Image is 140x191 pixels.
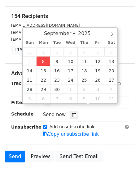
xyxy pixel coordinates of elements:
a: Preview [27,151,54,162]
span: October 11, 2025 [105,94,118,103]
span: September 1, 2025 [37,47,50,57]
h5: Advanced [11,70,129,77]
span: September 23, 2025 [50,75,64,84]
span: September 16, 2025 [50,66,64,75]
strong: Filters [11,100,27,105]
span: August 31, 2025 [23,47,37,57]
span: October 2, 2025 [77,84,91,94]
span: September 14, 2025 [23,66,37,75]
span: October 3, 2025 [91,84,105,94]
span: October 1, 2025 [64,84,77,94]
span: Send now [43,112,66,117]
span: Sun [23,41,37,45]
span: September 11, 2025 [77,57,91,66]
strong: Tracking [11,81,32,86]
span: September 17, 2025 [64,66,77,75]
span: Sat [105,41,118,45]
h5: 154 Recipients [11,13,129,20]
span: October 5, 2025 [23,94,37,103]
span: September 27, 2025 [105,75,118,84]
span: Fri [91,41,105,45]
span: Thu [77,41,91,45]
span: September 9, 2025 [50,57,64,66]
span: September 26, 2025 [91,75,105,84]
span: September 7, 2025 [23,57,37,66]
a: +151 more [11,46,40,54]
label: UTM Codes [97,80,121,86]
span: September 15, 2025 [37,66,50,75]
span: October 6, 2025 [37,94,50,103]
span: September 21, 2025 [23,75,37,84]
span: September 2, 2025 [50,47,64,57]
span: September 18, 2025 [77,66,91,75]
a: Send [5,151,25,162]
span: September 6, 2025 [105,47,118,57]
span: October 8, 2025 [64,94,77,103]
span: September 8, 2025 [37,57,50,66]
span: Mon [37,41,50,45]
span: October 9, 2025 [77,94,91,103]
span: September 29, 2025 [37,84,50,94]
small: [EMAIL_ADDRESS][DOMAIN_NAME] [11,23,80,28]
span: September 10, 2025 [64,57,77,66]
a: Copy unsubscribe link [43,131,99,137]
span: September 12, 2025 [91,57,105,66]
strong: Unsubscribe [11,125,42,130]
input: Year [77,30,99,36]
span: September 28, 2025 [23,84,37,94]
a: Send Test Email [55,151,103,162]
small: [EMAIL_ADDRESS][DOMAIN_NAME] [11,37,80,42]
span: October 10, 2025 [91,94,105,103]
span: September 20, 2025 [105,66,118,75]
small: [EMAIL_ADDRESS][DOMAIN_NAME] [11,30,80,35]
span: September 25, 2025 [77,75,91,84]
span: September 19, 2025 [91,66,105,75]
iframe: Chat Widget [109,161,140,191]
label: Add unsubscribe link [50,124,95,130]
strong: Schedule [11,111,33,116]
span: September 4, 2025 [77,47,91,57]
span: September 13, 2025 [105,57,118,66]
span: September 5, 2025 [91,47,105,57]
span: September 24, 2025 [64,75,77,84]
span: Wed [64,41,77,45]
span: September 3, 2025 [64,47,77,57]
span: September 22, 2025 [37,75,50,84]
span: October 4, 2025 [105,84,118,94]
span: September 30, 2025 [50,84,64,94]
span: Tue [50,41,64,45]
span: October 7, 2025 [50,94,64,103]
